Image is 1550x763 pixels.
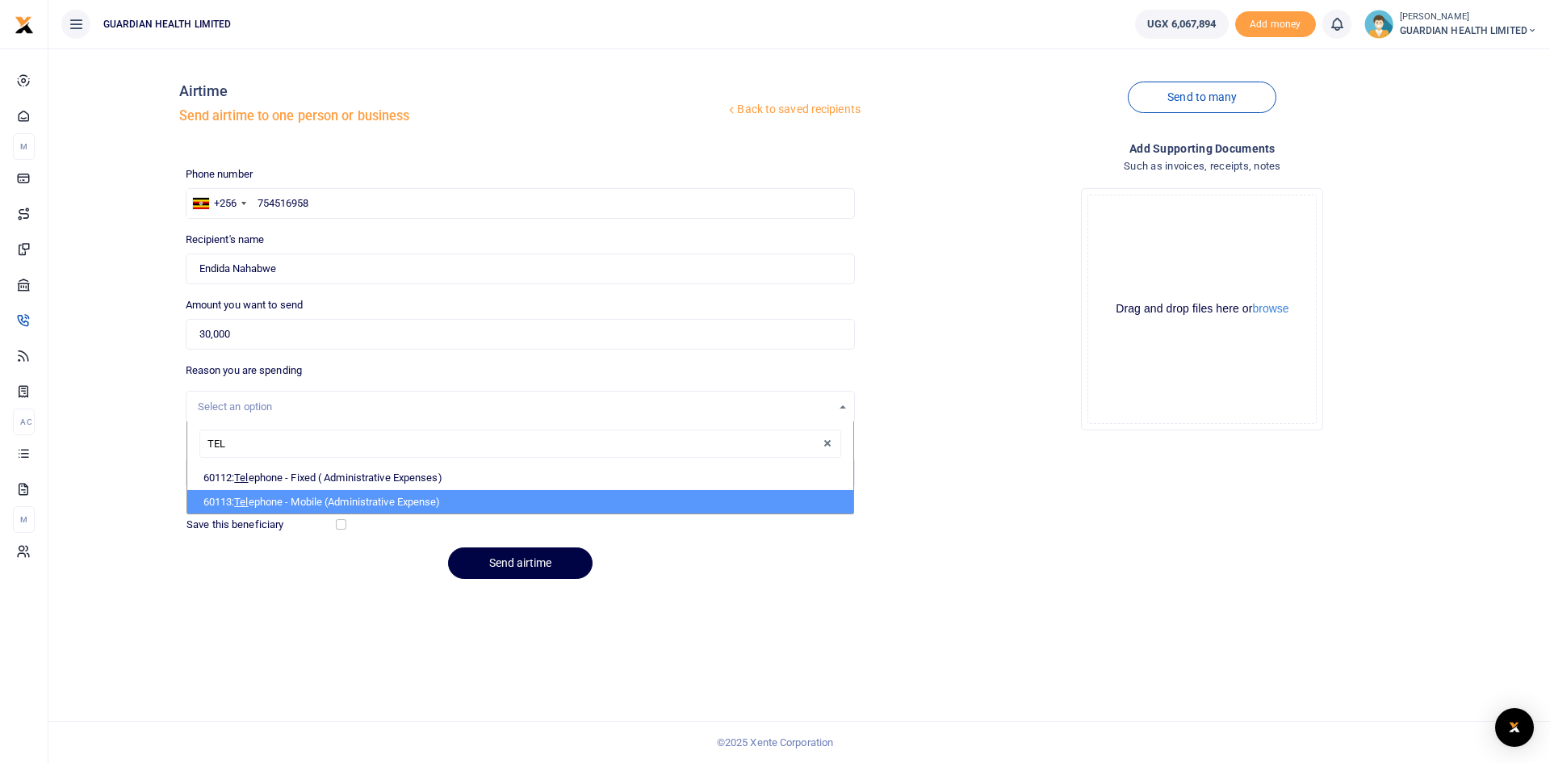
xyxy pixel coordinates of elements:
[1088,301,1316,317] div: Drag and drop files here or
[15,15,34,35] img: logo-small
[186,363,302,379] label: Reason you are spending
[186,319,855,350] input: UGX
[15,18,34,30] a: logo-small logo-large logo-large
[186,436,306,452] label: Memo for this transaction
[868,140,1537,157] h4: Add supporting Documents
[179,82,726,100] h4: Airtime
[186,232,265,248] label: Recipient's name
[1252,303,1288,314] button: browse
[1400,10,1537,24] small: [PERSON_NAME]
[234,496,248,508] span: Tel
[1235,17,1316,29] a: Add money
[725,95,861,124] a: Back to saved recipients
[13,506,35,533] li: M
[1135,10,1228,39] a: UGX 6,067,894
[187,490,853,514] li: 60113: ephone - Mobile (Administrative Expense)
[97,17,237,31] span: GUARDIAN HEALTH LIMITED
[179,108,726,124] h5: Send airtime to one person or business
[448,547,593,579] button: Send airtime
[1495,708,1534,747] div: Open Intercom Messenger
[1364,10,1393,39] img: profile-user
[234,472,248,484] span: Tel
[1128,82,1276,113] a: Send to many
[186,458,855,488] input: Enter extra information
[1235,11,1316,38] li: Toup your wallet
[186,254,855,284] input: Loading name...
[1364,10,1537,39] a: profile-user [PERSON_NAME] GUARDIAN HEALTH LIMITED
[1147,16,1216,32] span: UGX 6,067,894
[13,409,35,435] li: Ac
[186,517,283,533] label: Save this beneficiary
[186,189,251,218] div: Uganda: +256
[187,466,853,490] li: 60112: ephone - Fixed ( Administrative Expenses)
[1081,188,1323,430] div: File Uploader
[868,157,1537,175] h4: Such as invoices, receipts, notes
[13,133,35,160] li: M
[214,195,237,212] div: +256
[1129,10,1234,39] li: Wallet ballance
[1235,11,1316,38] span: Add money
[198,399,832,415] div: Select an option
[186,297,303,313] label: Amount you want to send
[186,188,855,219] input: Enter phone number
[186,166,253,182] label: Phone number
[1400,23,1537,38] span: GUARDIAN HEALTH LIMITED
